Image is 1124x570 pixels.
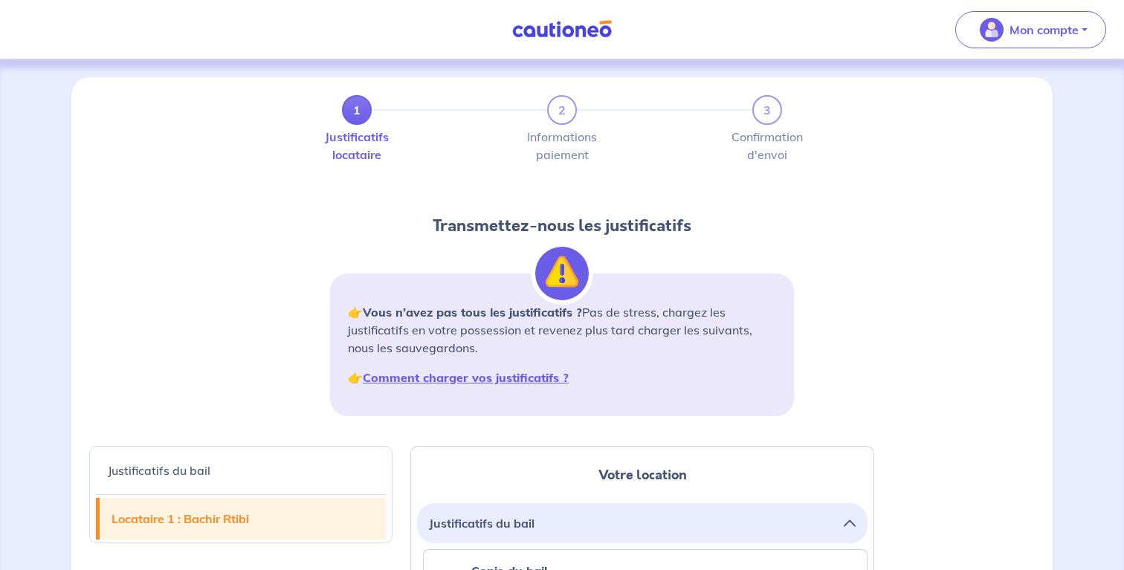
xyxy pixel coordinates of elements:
img: illu_account_valid_menu.svg [980,18,1004,42]
img: Cautioneo [506,20,618,39]
p: 👉 [348,369,776,386]
button: illu_account_valid_menu.svgMon compte [955,11,1106,48]
button: Justificatifs du bail [429,509,856,537]
p: Mon compte [1010,21,1079,39]
label: Justificatifs locataire [342,131,372,161]
label: Informations paiement [547,131,577,161]
h2: Votre location [417,464,868,485]
h2: Transmettez-nous les justificatifs [330,214,794,238]
a: Justificatifs du bail [96,450,386,491]
strong: Vous n’avez pas tous les justificatifs ? [363,305,582,320]
label: Confirmation d'envoi [752,131,782,161]
a: 1 [342,95,372,125]
a: Comment charger vos justificatifs ? [363,370,569,385]
a: Locataire 1 : Bachir Rtibi [100,498,386,540]
p: 👉 Pas de stress, chargez les justificatifs en votre possession et revenez plus tard charger les s... [348,303,776,357]
img: illu_alert.svg [535,247,589,300]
